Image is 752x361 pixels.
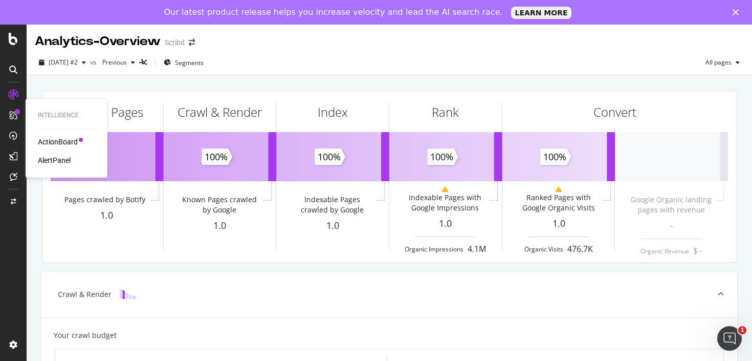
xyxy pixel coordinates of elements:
[717,326,742,351] iframe: Intercom live chat
[290,195,374,215] div: Indexable Pages crawled by Google
[178,103,262,121] div: Crawl & Render
[98,54,139,71] button: Previous
[701,58,732,67] span: All pages
[35,33,161,50] div: Analytics - Overview
[389,217,502,230] div: 1.0
[90,58,98,67] span: vs
[733,9,743,15] div: Close
[164,7,503,17] div: Our latest product release helps you increase velocity and lead the AI search race.
[38,137,78,147] a: ActionBoard
[35,54,90,71] button: [DATE] #2
[54,330,117,341] div: Your crawl budget
[468,243,486,255] div: 4.1M
[738,326,746,334] span: 1
[49,58,78,67] span: 2025 Aug. 18th #2
[98,58,127,67] span: Previous
[175,58,204,67] span: Segments
[165,37,185,48] div: Scribd
[511,7,572,19] a: LEARN MORE
[178,195,262,215] div: Known Pages crawled by Google
[64,195,145,205] div: Pages crawled by Botify
[58,289,112,300] div: Crawl & Render
[318,103,348,121] div: Index
[405,245,463,253] div: Organic Impressions
[276,219,389,232] div: 1.0
[403,193,488,213] div: Indexable Pages with Google Impressions
[38,111,95,120] div: Intelligence
[164,219,276,232] div: 1.0
[189,39,195,46] div: arrow-right-arrow-left
[38,155,71,165] a: AlertPanel
[120,289,136,299] img: block-icon
[432,103,459,121] div: Rank
[51,209,163,222] div: 1.0
[701,54,744,71] button: All pages
[160,54,208,71] button: Segments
